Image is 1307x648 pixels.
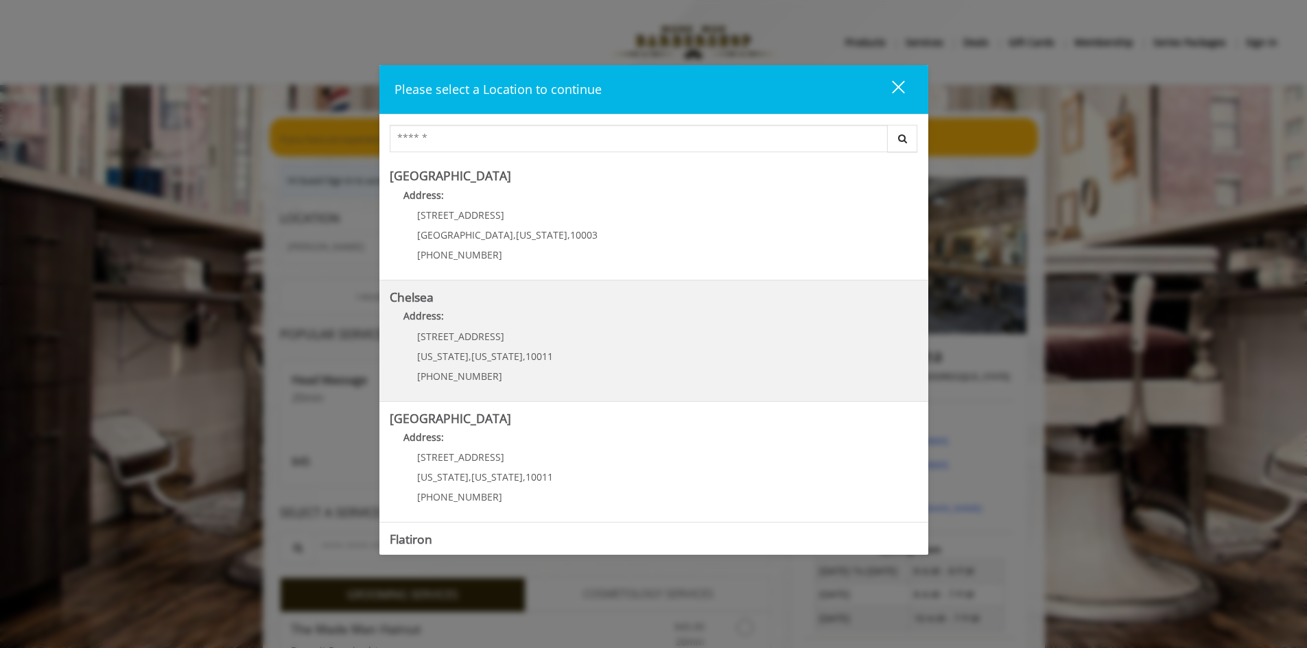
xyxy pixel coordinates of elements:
[417,451,504,464] span: [STREET_ADDRESS]
[417,248,502,261] span: [PHONE_NUMBER]
[513,228,516,241] span: ,
[570,228,598,241] span: 10003
[417,490,502,503] span: [PHONE_NUMBER]
[417,330,504,343] span: [STREET_ADDRESS]
[417,228,513,241] span: [GEOGRAPHIC_DATA]
[523,350,526,363] span: ,
[417,208,504,221] span: [STREET_ADDRESS]
[469,470,471,483] span: ,
[390,289,434,305] b: Chelsea
[471,350,523,363] span: [US_STATE]
[516,228,567,241] span: [US_STATE]
[403,309,444,322] b: Address:
[417,470,469,483] span: [US_STATE]
[526,470,553,483] span: 10011
[390,167,511,184] b: [GEOGRAPHIC_DATA]
[390,125,918,159] div: Center Select
[876,80,904,100] div: close dialog
[526,350,553,363] span: 10011
[469,350,471,363] span: ,
[395,81,602,97] span: Please select a Location to continue
[390,125,888,152] input: Search Center
[471,470,523,483] span: [US_STATE]
[417,350,469,363] span: [US_STATE]
[403,431,444,444] b: Address:
[390,410,511,427] b: [GEOGRAPHIC_DATA]
[417,370,502,383] span: [PHONE_NUMBER]
[867,75,913,104] button: close dialog
[523,470,526,483] span: ,
[403,189,444,202] b: Address:
[567,228,570,241] span: ,
[390,531,432,547] b: Flatiron
[895,134,910,143] i: Search button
